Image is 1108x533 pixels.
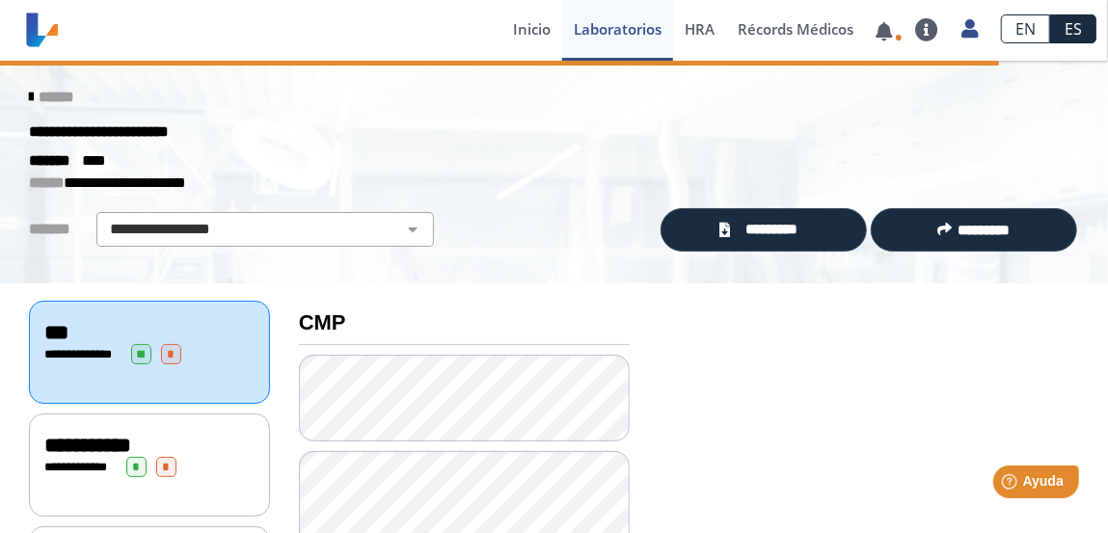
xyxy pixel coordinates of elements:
b: CMP [299,310,346,334]
a: ES [1050,14,1096,43]
span: HRA [685,19,715,39]
a: EN [1001,14,1050,43]
iframe: Help widget launcher [936,458,1087,512]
